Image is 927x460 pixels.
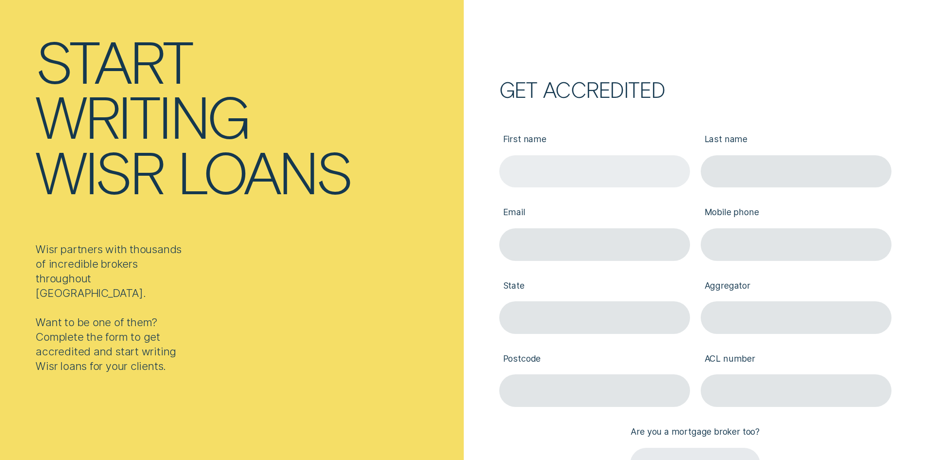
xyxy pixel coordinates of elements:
[499,272,690,301] label: State
[499,345,690,374] label: Postcode
[701,272,891,301] label: Aggregator
[36,143,163,199] div: Wisr
[36,88,249,143] div: writing
[36,242,187,373] div: Wisr partners with thousands of incredible brokers throughout [GEOGRAPHIC_DATA]. Want to be one o...
[36,33,192,88] div: Start
[499,125,690,155] label: First name
[177,143,351,199] div: loans
[627,418,763,447] label: Are you a mortgage broker too?
[36,33,458,199] h1: Start writing Wisr loans
[499,199,690,228] label: Email
[701,199,891,228] label: Mobile phone
[701,345,891,374] label: ACL number
[701,125,891,155] label: Last name
[499,81,891,97] h2: Get accredited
